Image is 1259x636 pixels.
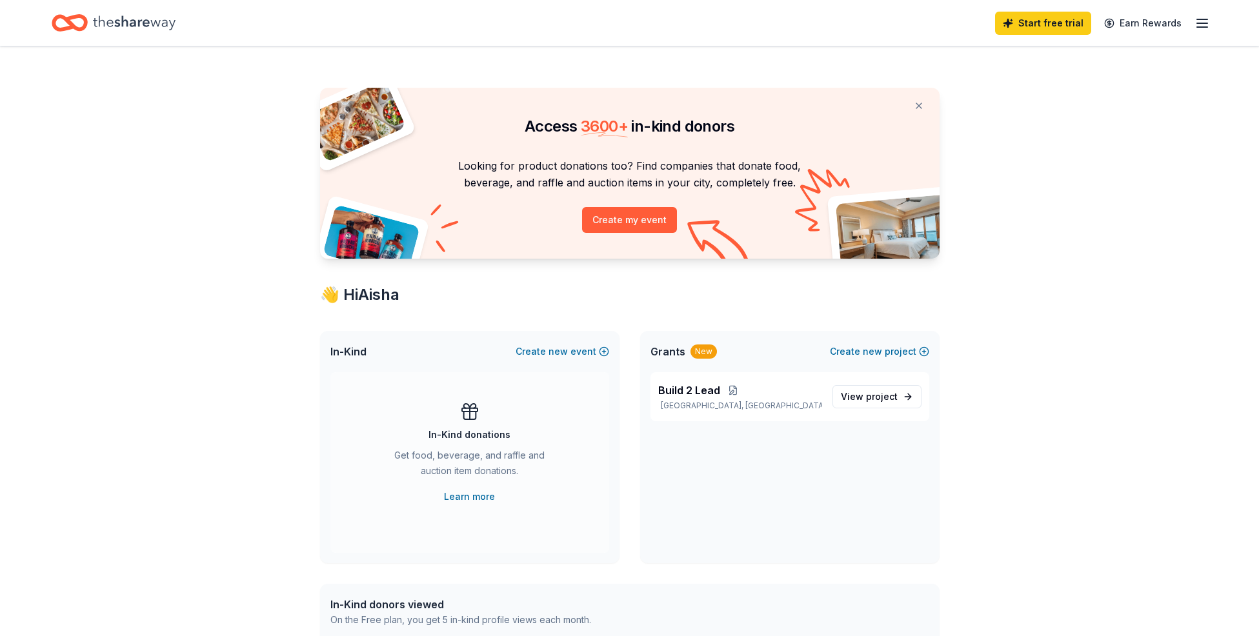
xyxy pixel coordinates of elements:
div: New [690,344,717,359]
span: View [841,389,898,404]
button: Create my event [582,207,677,233]
span: Access in-kind donors [525,117,734,135]
p: [GEOGRAPHIC_DATA], [GEOGRAPHIC_DATA] [658,401,822,411]
img: Curvy arrow [687,220,752,268]
p: Looking for product donations too? Find companies that donate food, beverage, and raffle and auct... [336,157,924,192]
button: Createnewevent [516,344,609,359]
span: new [549,344,568,359]
button: Createnewproject [830,344,929,359]
span: new [863,344,882,359]
span: project [866,391,898,402]
span: 3600 + [581,117,628,135]
span: Build 2 Lead [658,383,720,398]
div: Get food, beverage, and raffle and auction item donations. [382,448,558,484]
div: On the Free plan, you get 5 in-kind profile views each month. [330,612,591,628]
a: Earn Rewards [1096,12,1189,35]
a: View project [832,385,922,408]
div: In-Kind donors viewed [330,597,591,612]
img: Pizza [305,80,406,163]
div: In-Kind donations [428,427,510,442]
a: Home [52,8,176,38]
span: In-Kind [330,344,367,359]
a: Start free trial [995,12,1091,35]
div: 👋 Hi Aisha [320,284,940,305]
a: Learn more [444,489,495,504]
span: Grants [650,344,685,359]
